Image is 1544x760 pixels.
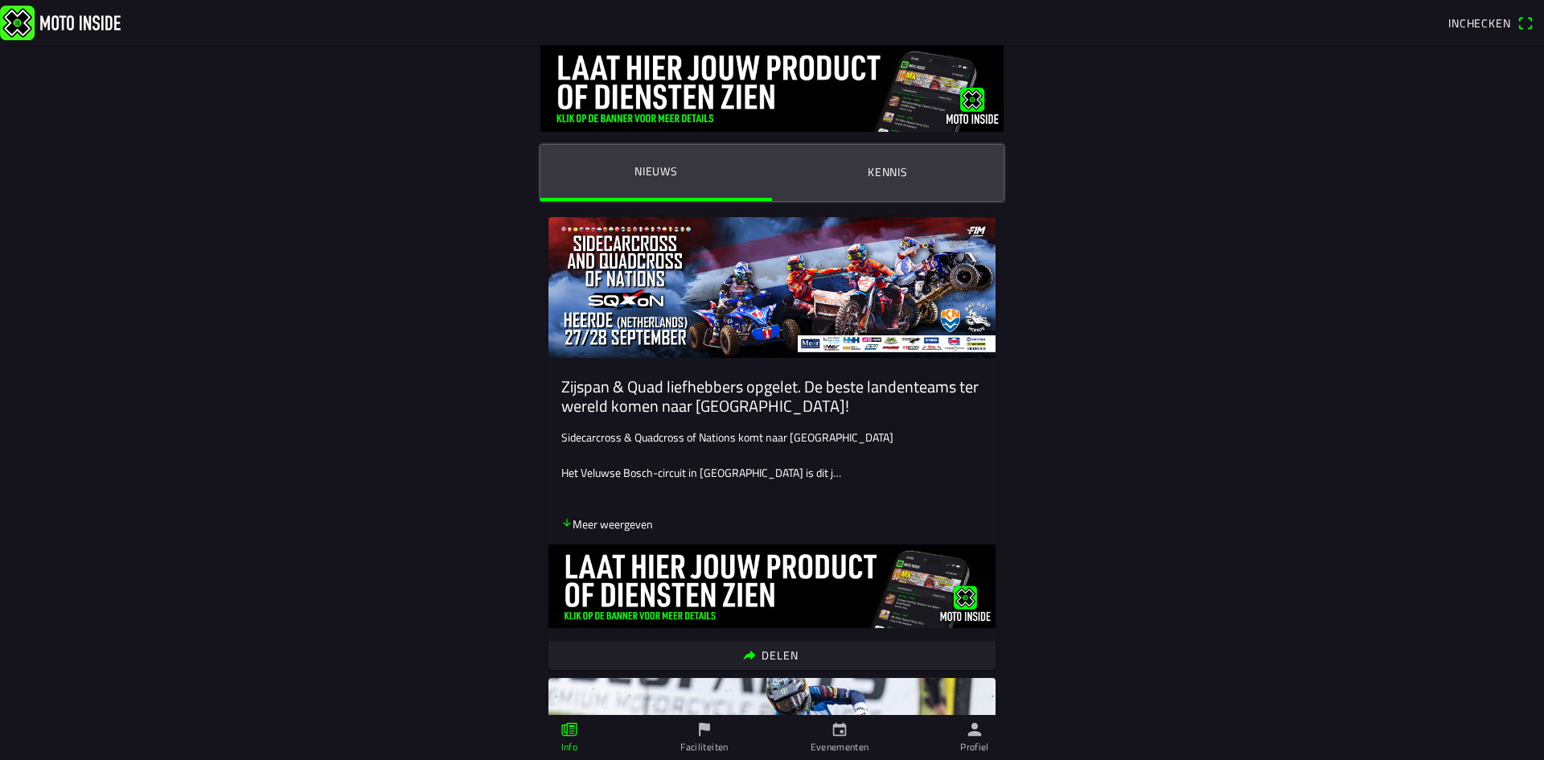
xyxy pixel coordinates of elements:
p: Sidecarcross & Quadcross of Nations komt naar [GEOGRAPHIC_DATA] [561,429,983,446]
ion-label: Info [561,740,577,754]
span: Inchecken [1448,14,1511,31]
ion-label: Faciliteiten [680,740,728,754]
ion-icon: calendar [831,721,848,738]
ion-card-title: Zijspan & Quad liefhebbers opgelet. De beste landenteams ter wereld komen naar [GEOGRAPHIC_DATA]! [561,377,983,416]
a: Incheckenqr scanner [1440,9,1541,36]
ion-label: Evenementen [811,740,869,754]
img: 64v4Apfhk9kRvyee7tCCbhUWCIhqkwx3UzeRWfBS.jpg [548,217,996,358]
ion-icon: person [966,721,983,738]
ion-label: Kennis [868,163,908,181]
ion-label: Nieuws [634,162,678,180]
ion-icon: flag [696,721,713,738]
p: Het Veluwse Bosch-circuit in [GEOGRAPHIC_DATA] is dit j… [561,464,983,481]
ion-label: Profiel [960,740,989,754]
ion-icon: paper [561,721,578,738]
ion-button: Delen [548,641,996,670]
p: Meer weergeven [561,516,653,532]
img: DquIORQn5pFcG0wREDc6xsoRnKbaxAuyzJmd8qj8.jpg [540,45,1004,132]
ion-icon: arrow down [561,517,573,528]
img: ovdhpoPiYVyyWxH96Op6EavZdUOyIWdtEOENrLni.jpg [548,544,996,628]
